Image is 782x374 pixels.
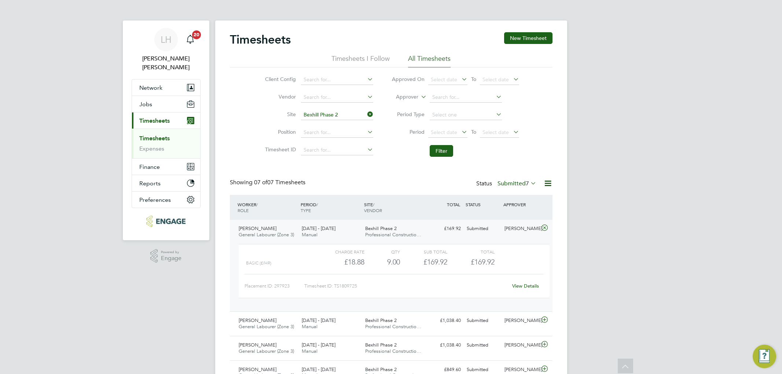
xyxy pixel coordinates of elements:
div: SITE [362,198,426,217]
span: Select date [482,76,509,83]
input: Search for... [301,127,373,138]
label: Timesheet ID [263,146,296,153]
div: £1,038.40 [426,315,464,327]
input: Search for... [301,75,373,85]
span: General Labourer (Zone 3) [239,232,294,238]
span: [DATE] - [DATE] [302,317,335,323]
span: [PERSON_NAME] [239,342,276,348]
span: [PERSON_NAME] [239,317,276,323]
span: To [469,127,478,137]
label: Client Config [263,76,296,82]
a: Go to home page [132,215,201,227]
span: Manual [302,232,317,238]
span: Select date [431,129,457,136]
div: Submitted [464,339,502,351]
div: Submitted [464,223,502,235]
span: 7 [526,180,529,187]
div: Timesheets [132,129,200,158]
label: Period [392,129,425,135]
img: pcrnet-logo-retina.png [146,215,186,227]
div: PERIOD [299,198,362,217]
a: Powered byEngage [150,249,181,263]
span: / [316,201,318,207]
span: To [469,74,478,84]
span: Preferences [139,196,171,203]
span: TOTAL [447,201,460,207]
span: Manual [302,348,317,354]
span: Reports [139,180,161,187]
span: [DATE] - [DATE] [302,342,335,348]
h2: Timesheets [230,32,291,47]
label: Submitted [498,180,536,187]
div: [PERSON_NAME] [502,223,540,235]
span: Engage [161,255,181,262]
span: Jobs [139,101,152,108]
span: £169.92 [471,258,495,266]
span: VENDOR [364,207,382,213]
label: Approver [385,93,418,101]
div: Submitted [464,315,502,327]
div: £18.88 [317,256,364,268]
div: STATUS [464,198,502,211]
div: Status [476,179,538,189]
button: Filter [430,145,453,157]
div: Placement ID: 297923 [245,280,304,292]
div: Total [447,247,495,256]
li: Timesheets I Follow [331,54,390,67]
button: Engage Resource Center [753,345,776,368]
span: Bexhill Phase 2 [365,342,397,348]
span: 20 [192,30,201,39]
li: All Timesheets [408,54,451,67]
button: Timesheets [132,112,200,129]
div: £1,038.40 [426,339,464,351]
span: [DATE] - [DATE] [302,225,335,232]
span: Powered by [161,249,181,255]
div: Charge rate [317,247,364,256]
div: £169.92 [426,223,464,235]
label: Position [263,129,296,135]
div: Sub Total [400,247,447,256]
div: Timesheet ID: TS1809725 [304,280,508,292]
div: Showing [230,179,307,186]
span: Network [139,84,162,91]
span: / [256,201,258,207]
div: £169.92 [400,256,447,268]
div: WORKER [236,198,299,217]
span: Select date [431,76,457,83]
div: [PERSON_NAME] [502,315,540,327]
div: 9.00 [364,256,400,268]
button: New Timesheet [504,32,552,44]
span: General Labourer (Zone 3) [239,323,294,330]
span: Finance [139,163,160,170]
span: Select date [482,129,509,136]
label: Approved On [392,76,425,82]
div: [PERSON_NAME] [502,339,540,351]
span: 07 Timesheets [254,179,305,186]
span: Professional Constructio… [365,232,421,238]
span: Professional Constructio… [365,323,421,330]
a: Timesheets [139,135,170,142]
span: Lee Hall [132,54,201,72]
label: Period Type [392,111,425,118]
button: Finance [132,159,200,175]
span: / [373,201,374,207]
nav: Main navigation [123,21,209,240]
span: [PERSON_NAME] [239,225,276,232]
a: View Details [512,283,539,289]
span: [PERSON_NAME] [239,366,276,373]
button: Preferences [132,192,200,208]
label: Vendor [263,93,296,100]
span: Timesheets [139,117,170,124]
input: Search for... [430,92,502,103]
span: [DATE] - [DATE] [302,366,335,373]
button: Reports [132,175,200,191]
a: Expenses [139,145,164,152]
span: LH [161,35,172,44]
input: Search for... [301,92,373,103]
a: LH[PERSON_NAME] [PERSON_NAME] [132,28,201,72]
a: 20 [183,28,198,51]
span: Bexhill Phase 2 [365,317,397,323]
span: Professional Constructio… [365,348,421,354]
span: General Labourer (Zone 3) [239,348,294,354]
span: Basic (£/HR) [246,260,271,266]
